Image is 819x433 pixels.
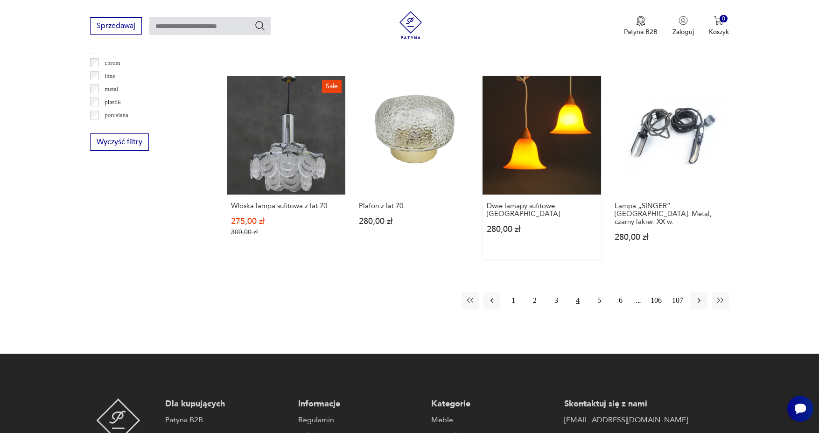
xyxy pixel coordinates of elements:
button: 4 [569,292,586,309]
button: 0Koszyk [709,16,729,36]
h3: Włoska lampa sufitowa z lat 70. [231,202,341,210]
button: Zaloguj [672,16,694,36]
p: Patyna B2B [624,28,658,36]
button: 5 [591,292,608,309]
p: Dla kupujących [165,398,289,410]
p: chrom [105,58,120,68]
img: Ikona koszyka [714,16,723,25]
button: 107 [669,292,686,309]
p: 280,00 zł [487,225,597,233]
p: 300,00 zł [231,228,341,236]
p: plastik [105,97,121,107]
a: Plafon z lat 70.Plafon z lat 70.280,00 zł [355,76,473,259]
p: Koszyk [709,28,729,36]
h3: Plafon z lat 70. [359,202,469,210]
a: Meble [431,414,555,426]
button: 106 [648,292,665,309]
p: Skontaktuj się z nami [564,398,688,410]
p: porcelana [105,110,128,120]
button: 2 [526,292,543,309]
button: Sprzedawaj [90,17,142,35]
button: 3 [548,292,565,309]
p: porcelit [105,123,123,133]
h3: Lampa „SINGER”. [GEOGRAPHIC_DATA]. Metal, czarny lakier. XX w. [615,202,725,226]
p: 275,00 zł [231,217,341,225]
button: Wyczyść filtry [90,133,149,151]
a: Ikona medaluPatyna B2B [624,16,658,36]
button: Patyna B2B [624,16,658,36]
h3: Dwie lamapy sufitowe [GEOGRAPHIC_DATA] [487,202,597,218]
p: metal [105,84,118,94]
p: Informacje [298,398,422,410]
p: Zaloguj [672,28,694,36]
iframe: Smartsupp widget button [787,396,813,422]
button: 6 [612,292,629,309]
a: SaleWłoska lampa sufitowa z lat 70.Włoska lampa sufitowa z lat 70.275,00 zł300,00 zł [227,76,345,259]
p: Kategorie [431,398,555,410]
a: Regulamin [298,414,422,426]
button: Szukaj [254,20,266,31]
div: 0 [720,15,728,23]
a: [EMAIL_ADDRESS][DOMAIN_NAME] [564,414,688,426]
a: Sprzedawaj [90,23,142,30]
img: Ikonka użytkownika [679,16,688,25]
p: 280,00 zł [615,233,725,241]
p: inne [105,71,115,81]
a: Lampa „SINGER”. Sygnowana. Metal, czarny lakier. XX w.Lampa „SINGER”. [GEOGRAPHIC_DATA]. Metal, c... [610,76,729,259]
button: 1 [505,292,522,309]
a: Dwie lamapy sufitowe NORDLUXDwie lamapy sufitowe [GEOGRAPHIC_DATA]280,00 zł [483,76,601,259]
a: Patyna B2B [165,414,289,426]
img: Patyna - sklep z meblami i dekoracjami vintage [397,11,425,39]
img: Ikona medalu [636,16,645,26]
p: 280,00 zł [359,217,469,225]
